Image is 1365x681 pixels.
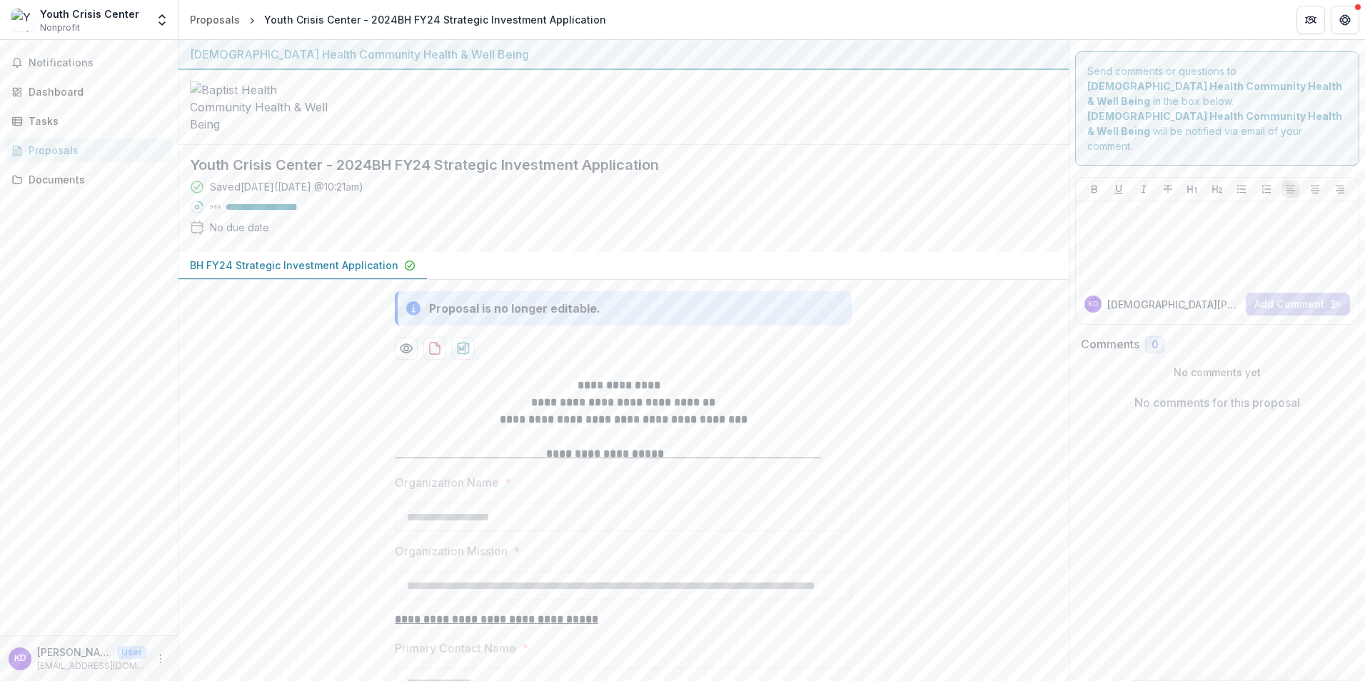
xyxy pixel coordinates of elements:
[395,337,418,360] button: Preview a839d742-bcf3-40f7-8dd7-86d711587ae6-0.pdf
[1134,394,1300,411] p: No comments for this proposal
[14,654,26,663] div: Kristen Dietzen
[395,474,499,491] p: Organization Name
[1107,297,1241,312] p: [DEMOGRAPHIC_DATA][PERSON_NAME]
[395,640,516,657] p: Primary Contact Name
[1258,181,1275,198] button: Ordered List
[429,300,600,317] div: Proposal is no longer editable.
[1110,181,1127,198] button: Underline
[184,9,246,30] a: Proposals
[210,179,363,194] div: Saved [DATE] ( [DATE] @ 10:21am )
[40,6,139,21] div: Youth Crisis Center
[1184,181,1201,198] button: Heading 1
[190,258,398,273] p: BH FY24 Strategic Investment Application
[1088,301,1098,308] div: Kristen Dietzen
[152,6,172,34] button: Open entity switcher
[1282,181,1299,198] button: Align Left
[1086,181,1103,198] button: Bold
[6,51,172,74] button: Notifications
[1159,181,1177,198] button: Strike
[29,172,161,187] div: Documents
[1081,338,1139,351] h2: Comments
[37,660,146,672] p: [EMAIL_ADDRESS][DOMAIN_NAME]
[1087,110,1342,137] strong: [DEMOGRAPHIC_DATA] Health Community Health & Well Being
[190,156,1034,173] h2: Youth Crisis Center - 2024BH FY24 Strategic Investment Application
[210,202,221,212] p: 98 %
[29,57,166,69] span: Notifications
[6,138,172,162] a: Proposals
[1331,6,1359,34] button: Get Help
[11,9,34,31] img: Youth Crisis Center
[37,645,111,660] p: [PERSON_NAME]
[6,80,172,104] a: Dashboard
[1246,293,1350,316] button: Add Comment
[264,12,606,27] div: Youth Crisis Center - 2024BH FY24 Strategic Investment Application
[1152,339,1158,351] span: 0
[1075,51,1360,166] div: Send comments or questions to in the box below. will be notified via email of your comment.
[190,12,240,27] div: Proposals
[1331,181,1349,198] button: Align Right
[452,337,475,360] button: download-proposal
[152,650,169,667] button: More
[6,168,172,191] a: Documents
[190,46,1057,63] div: [DEMOGRAPHIC_DATA] Health Community Health & Well Being
[29,143,161,158] div: Proposals
[190,81,333,133] img: Baptist Health Community Health & Well Being
[40,21,80,34] span: Nonprofit
[423,337,446,360] button: download-proposal
[1306,181,1324,198] button: Align Center
[1296,6,1325,34] button: Partners
[1233,181,1250,198] button: Bullet List
[1087,80,1342,107] strong: [DEMOGRAPHIC_DATA] Health Community Health & Well Being
[1135,181,1152,198] button: Italicize
[395,543,508,560] p: Organization Mission
[6,109,172,133] a: Tasks
[29,84,161,99] div: Dashboard
[1209,181,1226,198] button: Heading 2
[1081,365,1354,380] p: No comments yet
[184,9,612,30] nav: breadcrumb
[117,646,146,659] p: User
[210,220,269,235] div: No due date
[29,113,161,128] div: Tasks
